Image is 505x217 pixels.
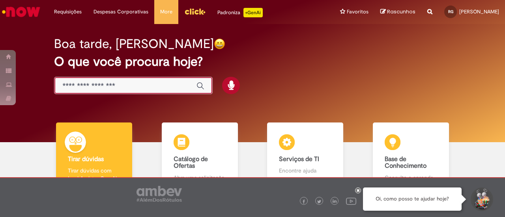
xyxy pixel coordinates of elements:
a: Base de Conhecimento Consulte e aprenda [358,122,464,191]
a: Serviços de TI Encontre ajuda [252,122,358,191]
b: Catálogo de Ofertas [174,155,208,170]
img: happy-face.png [214,38,225,50]
b: Tirar dúvidas [68,155,104,163]
img: logo_footer_ambev_rotulo_gray.png [137,186,182,202]
span: Rascunhos [387,8,415,15]
img: logo_footer_facebook.png [302,200,306,204]
div: Oi, como posso te ajudar hoje? [363,187,462,211]
p: Consulte e aprenda [385,174,437,182]
a: Catálogo de Ofertas Abra uma solicitação [147,122,253,191]
a: Rascunhos [380,8,415,16]
span: Despesas Corporativas [94,8,148,16]
button: Iniciar Conversa de Suporte [469,187,493,211]
div: Padroniza [217,8,263,17]
p: Encontre ajuda [279,167,331,174]
img: logo_footer_twitter.png [317,200,321,204]
h2: O que você procura hoje? [54,55,451,69]
span: More [160,8,172,16]
p: Abra uma solicitação [174,174,226,182]
span: Requisições [54,8,82,16]
b: Serviços de TI [279,155,319,163]
img: ServiceNow [1,4,41,20]
img: click_logo_yellow_360x200.png [184,6,206,17]
span: RG [448,9,453,14]
h2: Boa tarde, [PERSON_NAME] [54,37,214,51]
img: logo_footer_linkedin.png [333,199,337,204]
p: Tirar dúvidas com Lupi Assist e Gen Ai [68,167,120,182]
a: Tirar dúvidas Tirar dúvidas com Lupi Assist e Gen Ai [41,122,147,191]
b: Base de Conhecimento [385,155,426,170]
span: Favoritos [347,8,368,16]
img: logo_footer_youtube.png [346,196,356,206]
p: +GenAi [243,8,263,17]
span: [PERSON_NAME] [459,8,499,15]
